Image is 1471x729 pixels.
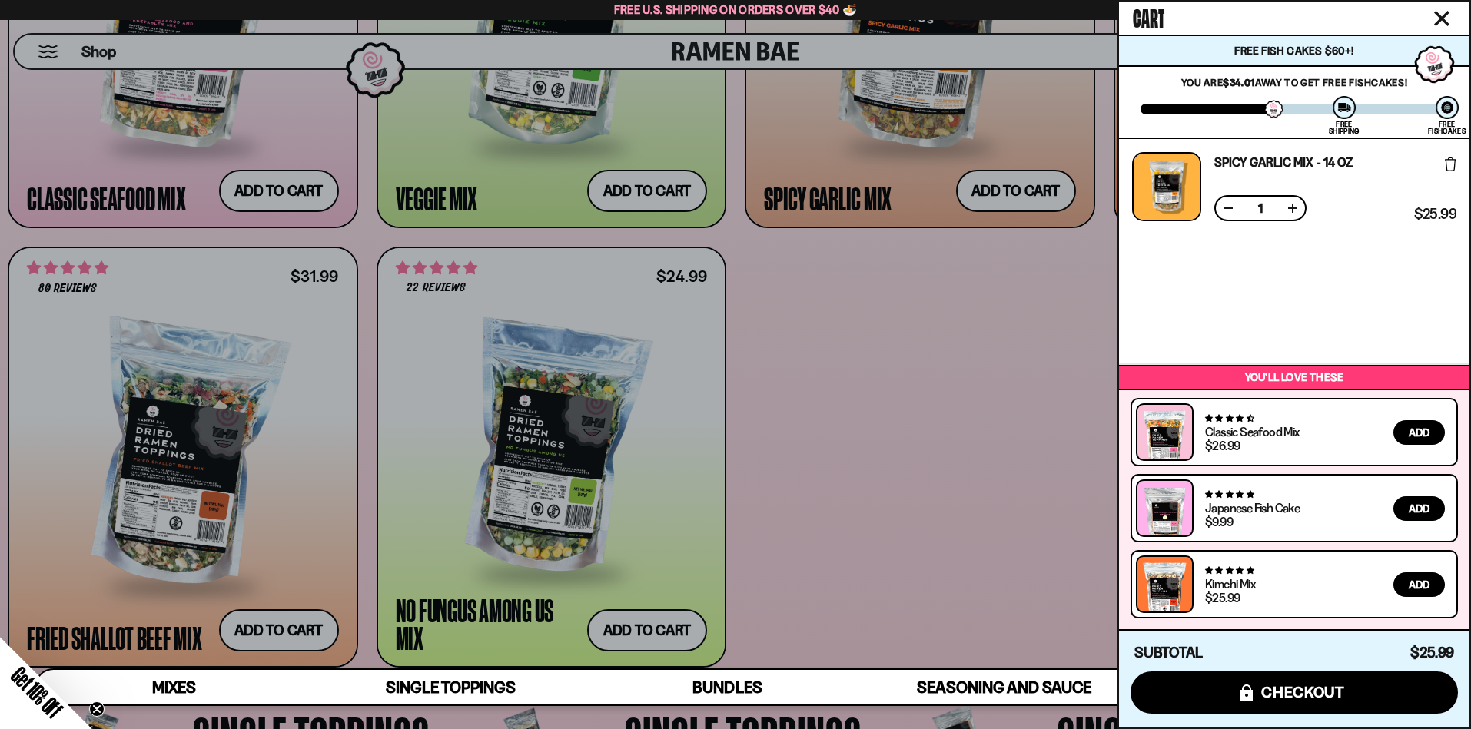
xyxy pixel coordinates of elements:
span: 4.68 stars [1205,413,1254,423]
span: Free U.S. Shipping on Orders over $40 🍜 [614,2,858,17]
span: 4.77 stars [1205,489,1254,499]
span: Get 10% Off [7,662,67,722]
p: You are away to get Free Fishcakes! [1141,76,1448,88]
a: Classic Seafood Mix [1205,424,1300,439]
span: $25.99 [1410,644,1454,661]
div: Free Fishcakes [1428,121,1466,134]
a: Kimchi Mix [1205,576,1255,591]
span: Seasoning and Sauce [917,678,1091,697]
div: $26.99 [1205,439,1240,452]
div: $9.99 [1205,515,1233,528]
button: Add [1393,496,1445,521]
span: Add [1409,427,1429,438]
span: Add [1409,579,1429,590]
span: 4.76 stars [1205,565,1254,575]
span: Free Fish Cakes $60+! [1234,44,1353,58]
span: Mixes [152,678,196,697]
span: Single Toppings [386,678,516,697]
a: Bundles [589,670,866,704]
span: Bundles [692,678,762,697]
h4: Subtotal [1134,645,1203,661]
button: Add [1393,572,1445,597]
span: Add [1409,503,1429,514]
a: Mixes [36,670,313,704]
div: $25.99 [1205,591,1240,604]
a: Japanese Fish Cake [1205,500,1300,515]
strong: $34.01 [1223,76,1255,88]
div: Free Shipping [1329,121,1359,134]
span: checkout [1261,684,1345,701]
button: Close teaser [89,701,105,717]
a: Spicy Garlic Mix - 14 oz [1214,156,1353,168]
p: You’ll love these [1123,370,1466,385]
a: Single Toppings [313,670,589,704]
button: Add [1393,420,1445,445]
button: checkout [1131,671,1458,714]
span: $25.99 [1414,207,1456,221]
a: Seasoning and Sauce [865,670,1142,704]
span: 1 [1248,202,1273,214]
span: Cart [1133,1,1164,31]
button: Close cart [1430,7,1453,30]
